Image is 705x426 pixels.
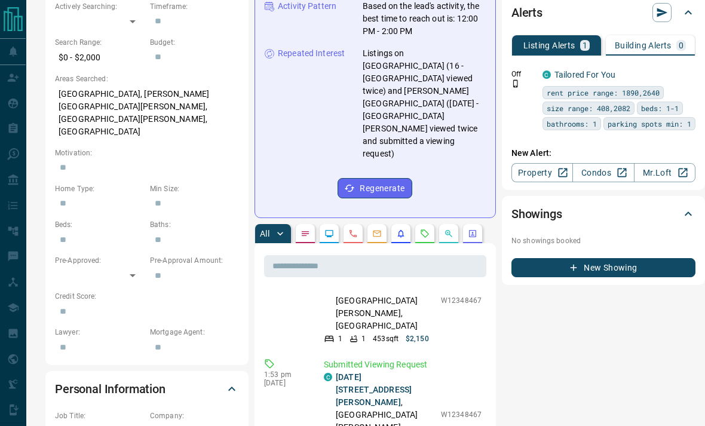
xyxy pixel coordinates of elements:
p: Search Range: [55,37,144,48]
p: Off [511,69,535,79]
p: $0 - $2,000 [55,48,144,68]
a: Condos [572,163,634,182]
button: Regenerate [338,178,412,198]
p: Listing Alerts [523,41,575,50]
p: Budget: [150,37,239,48]
p: Home Type: [55,183,144,194]
p: W12348467 [441,409,482,420]
p: Pre-Approved: [55,255,144,266]
p: 1:53 pm [264,370,306,379]
p: All [260,229,269,238]
div: Showings [511,200,695,228]
svg: Opportunities [444,229,453,238]
p: New Alert: [511,147,695,160]
p: Beds: [55,219,144,230]
p: Mortgage Agent: [150,327,239,338]
p: Building Alerts [615,41,672,50]
p: Submitted Viewing Request [324,358,482,371]
svg: Calls [348,229,358,238]
p: 1 [361,333,366,344]
svg: Emails [372,229,382,238]
span: beds: 1-1 [641,102,679,114]
span: parking spots min: 1 [608,118,691,130]
span: bathrooms: 1 [547,118,597,130]
a: Tailored For You [554,70,615,79]
svg: Requests [420,229,430,238]
p: [GEOGRAPHIC_DATA], [PERSON_NAME][GEOGRAPHIC_DATA][PERSON_NAME], [GEOGRAPHIC_DATA][PERSON_NAME], [... [55,84,239,142]
div: condos.ca [324,373,332,381]
svg: Listing Alerts [396,229,406,238]
p: Listings on [GEOGRAPHIC_DATA] (16 - [GEOGRAPHIC_DATA] viewed twice) and [PERSON_NAME][GEOGRAPHIC_... [363,47,486,160]
p: Actively Searching: [55,1,144,12]
h2: Showings [511,204,562,223]
h2: Alerts [511,3,542,22]
p: Company: [150,410,239,421]
a: Property [511,163,573,182]
p: Areas Searched: [55,73,239,84]
svg: Notes [301,229,310,238]
a: Mr.Loft [634,163,695,182]
p: 1 [338,333,342,344]
p: , [GEOGRAPHIC_DATA][PERSON_NAME], [GEOGRAPHIC_DATA] [336,257,435,332]
span: rent price range: 1890,2640 [547,87,660,99]
p: Min Size: [150,183,239,194]
div: condos.ca [542,71,551,79]
p: 0 [679,41,683,50]
p: Baths: [150,219,239,230]
p: Motivation: [55,148,239,158]
svg: Agent Actions [468,229,477,238]
p: Repeated Interest [278,47,345,60]
p: Credit Score: [55,291,239,302]
p: Pre-Approval Amount: [150,255,239,266]
div: Personal Information [55,375,239,403]
svg: Lead Browsing Activity [324,229,334,238]
a: [DATE][STREET_ADDRESS][PERSON_NAME] [336,372,412,407]
p: Lawyer: [55,327,144,338]
h2: Personal Information [55,379,165,399]
p: [DATE] [264,379,306,387]
p: Job Title: [55,410,144,421]
p: W12348467 [441,295,482,306]
p: $2,150 [406,333,429,344]
p: No showings booked [511,235,695,246]
span: size range: 408,2082 [547,102,630,114]
p: Timeframe: [150,1,239,12]
svg: Push Notification Only [511,79,520,88]
button: New Showing [511,258,695,277]
p: 1 [583,41,587,50]
p: 453 sqft [373,333,399,344]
